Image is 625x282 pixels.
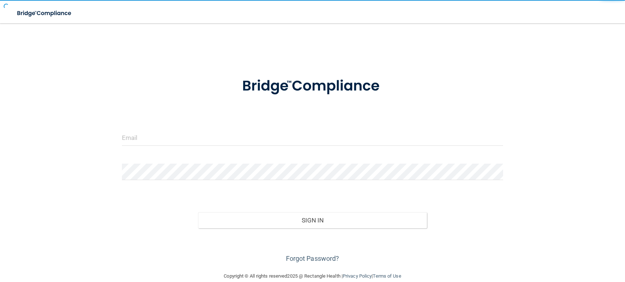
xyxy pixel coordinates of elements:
a: Terms of Use [373,273,401,279]
img: bridge_compliance_login_screen.278c3ca4.svg [227,67,398,105]
a: Forgot Password? [286,255,339,262]
a: Privacy Policy [343,273,372,279]
button: Sign In [198,212,427,228]
img: bridge_compliance_login_screen.278c3ca4.svg [11,6,78,21]
input: Email [122,129,503,146]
